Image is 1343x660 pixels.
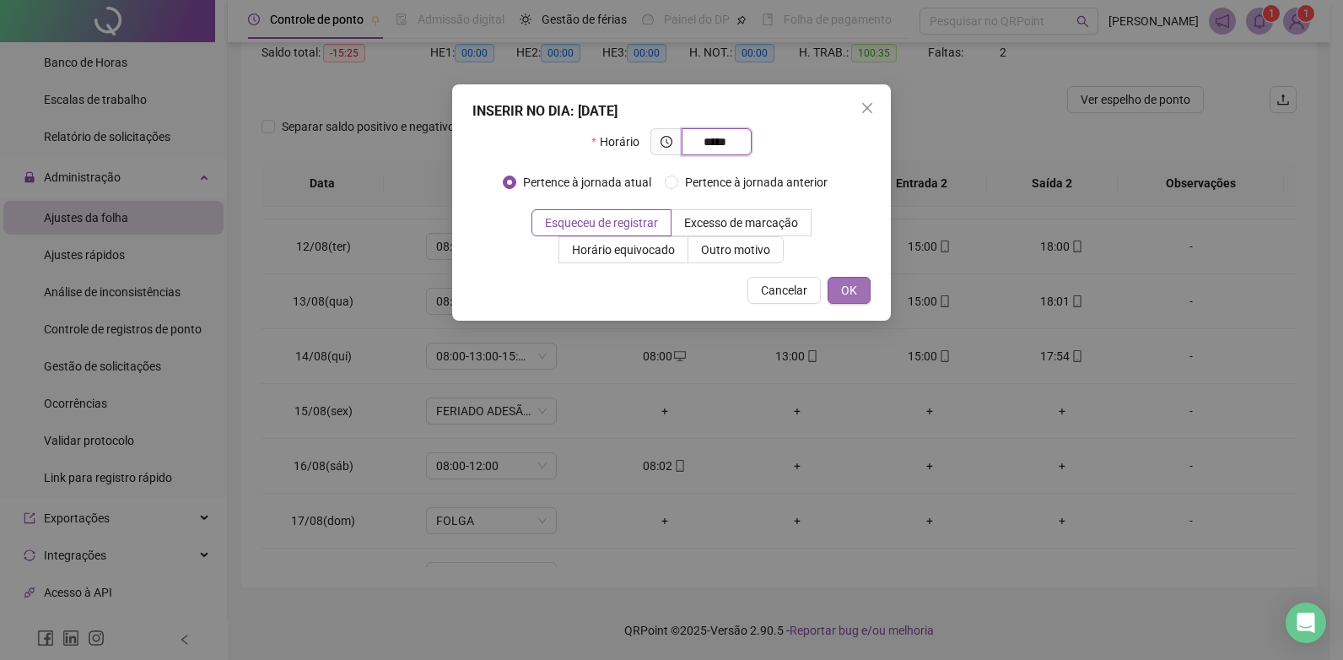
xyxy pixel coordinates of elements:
span: OK [841,281,857,300]
span: Excesso de marcação [684,216,798,230]
span: Pertence à jornada anterior [678,173,834,192]
div: INSERIR NO DIA : [DATE] [472,101,871,122]
button: Cancelar [747,277,821,304]
label: Horário [591,128,650,155]
button: OK [828,277,871,304]
span: Pertence à jornada atual [516,173,658,192]
button: Close [854,95,881,122]
span: Outro motivo [701,243,770,257]
div: Open Intercom Messenger [1286,603,1326,643]
span: Horário equivocado [572,243,675,257]
span: clock-circle [661,136,672,148]
span: close [860,101,874,115]
span: Cancelar [761,281,807,300]
span: Esqueceu de registrar [545,216,658,230]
